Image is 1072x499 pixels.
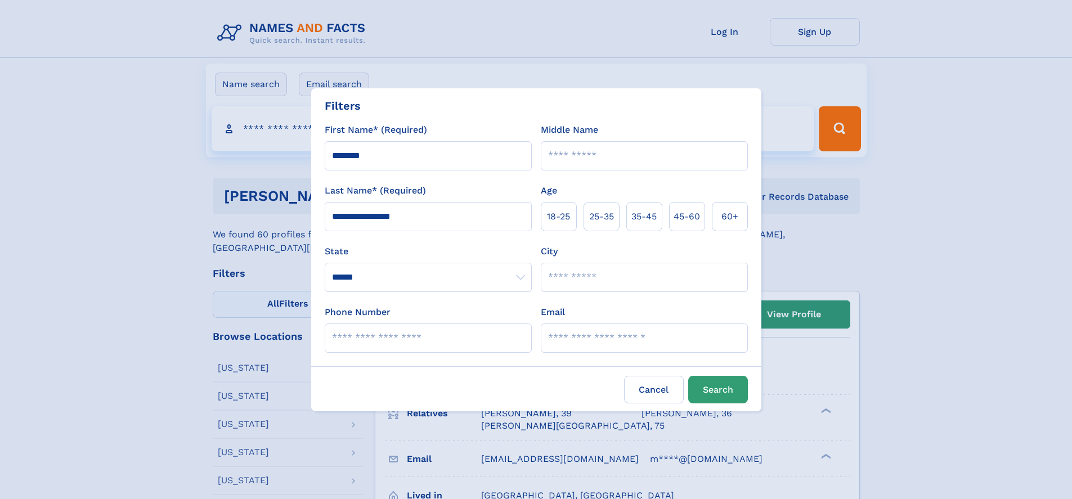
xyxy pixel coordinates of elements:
label: Last Name* (Required) [325,184,426,197]
button: Search [688,376,748,403]
div: Filters [325,97,361,114]
label: Age [541,184,557,197]
label: First Name* (Required) [325,123,427,137]
label: City [541,245,558,258]
label: State [325,245,532,258]
span: 60+ [721,210,738,223]
label: Middle Name [541,123,598,137]
label: Cancel [624,376,684,403]
label: Email [541,305,565,319]
span: 25‑35 [589,210,614,223]
span: 18‑25 [547,210,570,223]
label: Phone Number [325,305,391,319]
span: 35‑45 [631,210,657,223]
span: 45‑60 [674,210,700,223]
